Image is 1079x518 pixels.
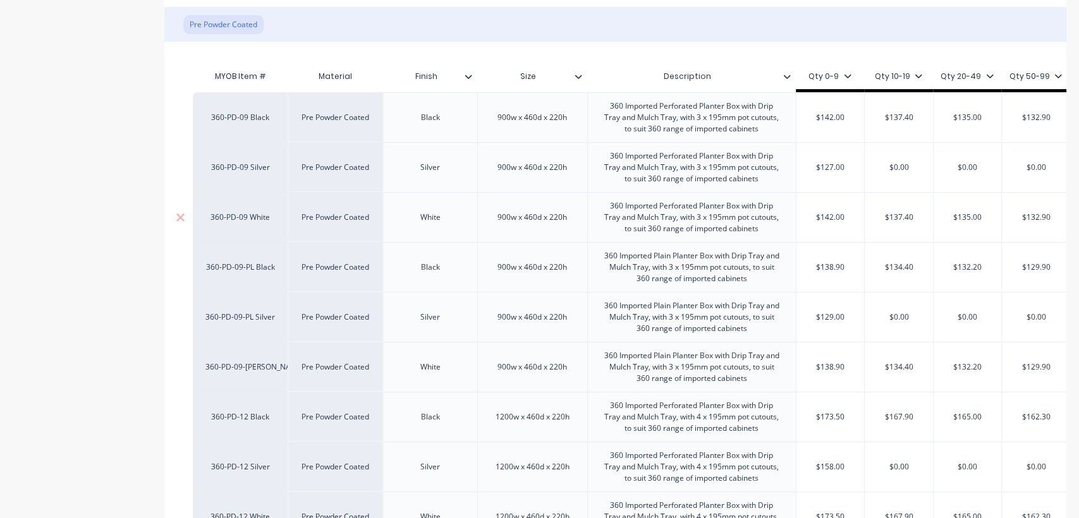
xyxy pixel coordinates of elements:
[288,142,382,192] div: Pre Powder Coated
[1002,102,1070,133] div: $132.90
[487,359,577,375] div: 900w x 460d x 220h
[865,202,933,233] div: $137.40
[485,409,580,425] div: 1200w x 460d x 220h
[485,459,580,475] div: 1200w x 460d x 220h
[796,451,865,483] div: $158.00
[796,152,865,183] div: $127.00
[288,64,382,89] div: Material
[934,152,1002,183] div: $0.00
[399,209,462,226] div: White
[399,109,462,126] div: Black
[593,98,791,137] div: 360 Imported Perforated Planter Box with Drip Tray and Mulch Tray, with 3 x 195mm pot cutouts, to...
[399,409,462,425] div: Black
[934,102,1002,133] div: $135.00
[934,301,1002,333] div: $0.00
[205,311,275,323] div: 360-PD-09-PL Silver
[205,212,275,223] div: 360-PD-09 White
[1002,202,1070,233] div: $132.90
[382,61,470,92] div: Finish
[865,301,933,333] div: $0.00
[399,259,462,275] div: Black
[865,251,933,283] div: $134.40
[477,61,580,92] div: Size
[205,262,275,273] div: 360-PD-09-PL Black
[1002,301,1070,333] div: $0.00
[288,292,382,342] div: Pre Powder Coated
[487,209,577,226] div: 900w x 460d x 220h
[593,198,791,237] div: 360 Imported Perforated Planter Box with Drip Tray and Mulch Tray, with 3 x 195mm pot cutouts, to...
[934,351,1002,383] div: $132.20
[487,259,577,275] div: 900w x 460d x 220h
[487,109,577,126] div: 900w x 460d x 220h
[941,71,994,82] div: Qty 20-49
[1002,351,1070,383] div: $129.90
[399,309,462,325] div: Silver
[487,309,577,325] div: 900w x 460d x 220h
[865,451,933,483] div: $0.00
[593,298,791,337] div: 360 Imported Plain Planter Box with Drip Tray and Mulch Tray, with 3 x 195mm pot cutouts, to suit...
[874,71,922,82] div: Qty 10-19
[934,202,1002,233] div: $135.00
[865,152,933,183] div: $0.00
[193,64,288,89] div: MYOB Item #
[593,347,791,387] div: 360 Imported Plain Planter Box with Drip Tray and Mulch Tray, with 3 x 195mm pot cutouts, to suit...
[288,442,382,491] div: Pre Powder Coated
[796,401,865,433] div: $173.50
[796,301,865,333] div: $129.00
[288,192,382,242] div: Pre Powder Coated
[587,64,796,89] div: Description
[288,92,382,142] div: Pre Powder Coated
[205,461,275,473] div: 360-PD-12 Silver
[487,159,577,176] div: 900w x 460d x 220h
[865,351,933,383] div: $134.40
[288,242,382,292] div: Pre Powder Coated
[205,411,275,423] div: 360-PD-12 Black
[934,251,1002,283] div: $132.20
[796,102,865,133] div: $142.00
[593,148,791,187] div: 360 Imported Perforated Planter Box with Drip Tray and Mulch Tray, with 3 x 195mm pot cutouts, to...
[808,71,851,82] div: Qty 0-9
[399,459,462,475] div: Silver
[205,162,275,173] div: 360-PD-09 Silver
[796,202,865,233] div: $142.00
[796,351,865,383] div: $138.90
[1002,401,1070,433] div: $162.30
[399,359,462,375] div: White
[865,401,933,433] div: $167.90
[1009,71,1062,82] div: Qty 50-99
[288,392,382,442] div: Pre Powder Coated
[1002,251,1070,283] div: $129.90
[205,361,275,373] div: 360-PD-09-[PERSON_NAME]
[865,102,933,133] div: $137.40
[593,248,791,287] div: 360 Imported Plain Planter Box with Drip Tray and Mulch Tray, with 3 x 195mm pot cutouts, to suit...
[796,251,865,283] div: $138.90
[205,112,275,123] div: 360-PD-09 Black
[593,397,791,437] div: 360 Imported Perforated Planter Box with Drip Tray and Mulch Tray, with 4 x 195mm pot cutouts, to...
[399,159,462,176] div: Silver
[934,451,1002,483] div: $0.00
[934,401,1002,433] div: $165.00
[587,61,788,92] div: Description
[477,64,587,89] div: Size
[1002,451,1070,483] div: $0.00
[1002,152,1070,183] div: $0.00
[593,447,791,486] div: 360 Imported Perforated Planter Box with Drip Tray and Mulch Tray, with 4 x 195mm pot cutouts, to...
[288,342,382,392] div: Pre Powder Coated
[183,15,264,34] div: Pre Powder Coated
[382,64,477,89] div: Finish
